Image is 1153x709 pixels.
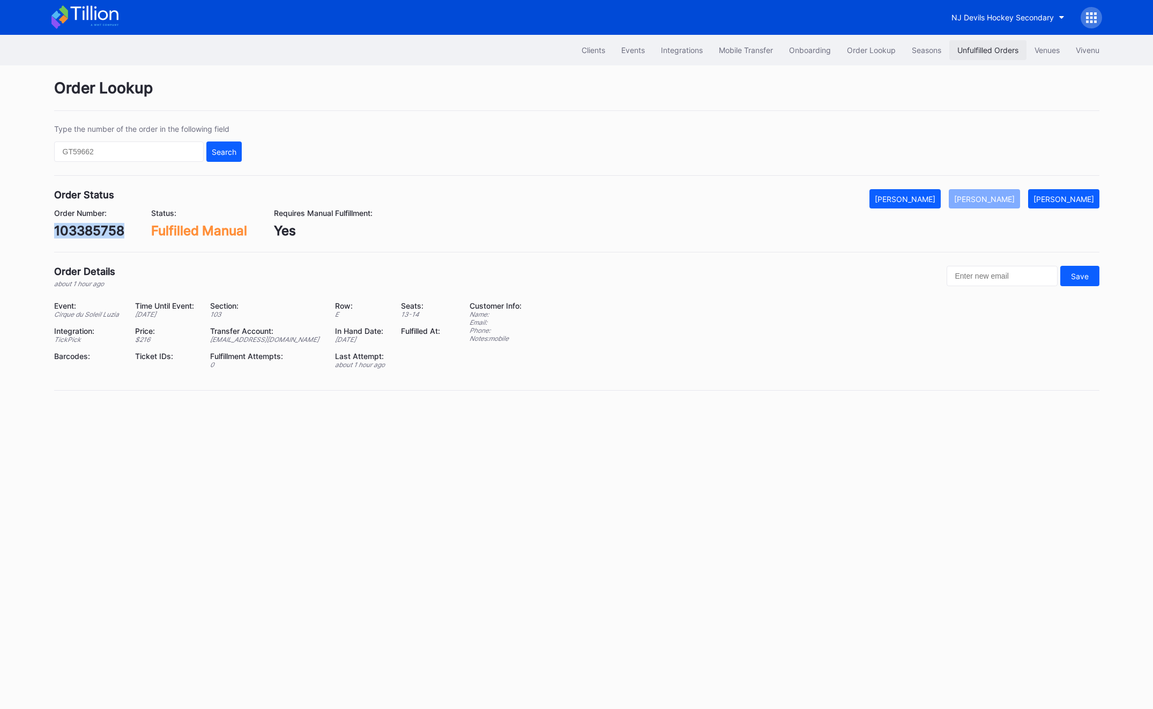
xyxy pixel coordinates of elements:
[54,79,1099,111] div: Order Lookup
[839,40,904,60] button: Order Lookup
[54,310,122,318] div: Cirque du Soleil Luzia
[1026,40,1068,60] button: Venues
[470,326,522,334] div: Phone:
[401,310,443,318] div: 13 - 14
[943,8,1073,27] button: NJ Devils Hockey Secondary
[54,189,114,200] div: Order Status
[904,40,949,60] button: Seasons
[1071,272,1089,281] div: Save
[54,266,115,277] div: Order Details
[210,310,322,318] div: 103
[949,189,1020,208] button: [PERSON_NAME]
[54,141,204,162] input: GT59662
[54,301,122,310] div: Event:
[789,46,831,55] div: Onboarding
[947,266,1058,286] input: Enter new email
[210,352,322,361] div: Fulfillment Attempts:
[54,223,124,238] div: 103385758
[212,147,236,156] div: Search
[470,301,522,310] div: Customer Info:
[210,301,322,310] div: Section:
[401,301,443,310] div: Seats:
[335,361,388,369] div: about 1 hour ago
[949,40,1026,60] button: Unfulfilled Orders
[957,46,1018,55] div: Unfulfilled Orders
[470,318,522,326] div: Email:
[582,46,605,55] div: Clients
[613,40,653,60] button: Events
[875,195,935,204] div: [PERSON_NAME]
[401,326,443,335] div: Fulfilled At:
[1035,46,1060,55] div: Venues
[335,301,388,310] div: Row:
[954,195,1015,204] div: [PERSON_NAME]
[210,335,322,344] div: [EMAIL_ADDRESS][DOMAIN_NAME]
[54,335,122,344] div: TickPick
[869,189,941,208] button: [PERSON_NAME]
[847,46,896,55] div: Order Lookup
[470,310,522,318] div: Name:
[151,223,247,238] div: Fulfilled Manual
[1068,40,1107,60] button: Vivenu
[54,208,124,218] div: Order Number:
[470,334,522,342] div: Notes: mobile
[1028,189,1099,208] button: [PERSON_NAME]
[661,46,703,55] div: Integrations
[274,208,373,218] div: Requires Manual Fulfillment:
[781,40,839,60] button: Onboarding
[151,208,247,218] div: Status:
[54,326,122,335] div: Integration:
[951,13,1054,22] div: NJ Devils Hockey Secondary
[653,40,711,60] button: Integrations
[135,335,197,344] div: $ 216
[335,335,388,344] div: [DATE]
[335,310,388,318] div: E
[621,46,645,55] div: Events
[335,352,388,361] div: Last Attempt:
[1076,46,1099,55] div: Vivenu
[210,361,322,369] div: 0
[135,301,197,310] div: Time Until Event:
[574,40,613,60] button: Clients
[54,280,115,288] div: about 1 hour ago
[912,46,941,55] div: Seasons
[1033,195,1094,204] div: [PERSON_NAME]
[711,40,781,60] button: Mobile Transfer
[335,326,388,335] div: In Hand Date:
[54,352,122,361] div: Barcodes:
[54,124,242,133] div: Type the number of the order in the following field
[135,352,197,361] div: Ticket IDs:
[274,223,373,238] div: Yes
[210,326,322,335] div: Transfer Account:
[1060,266,1099,286] button: Save
[206,141,242,162] button: Search
[719,46,773,55] div: Mobile Transfer
[135,326,197,335] div: Price:
[135,310,197,318] div: [DATE]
